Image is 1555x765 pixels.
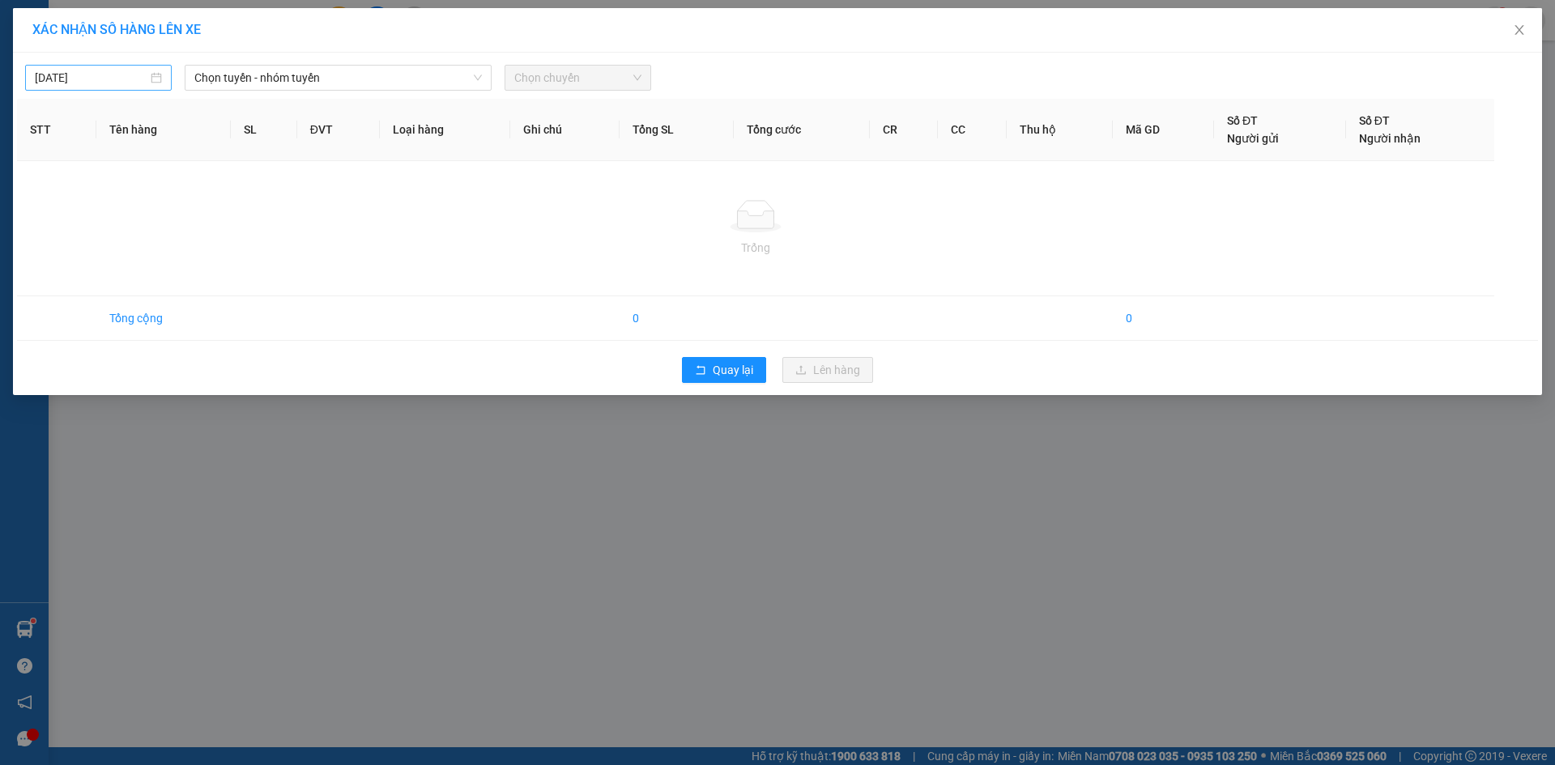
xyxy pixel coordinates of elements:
th: Tổng SL [620,99,734,161]
span: XÁC NHẬN SỐ HÀNG LÊN XE [32,22,201,37]
input: 15/09/2025 [35,69,147,87]
button: rollbackQuay lại [682,357,766,383]
span: close [1513,23,1526,36]
th: Tên hàng [96,99,231,161]
th: Ghi chú [510,99,620,161]
button: uploadLên hàng [782,357,873,383]
td: 0 [1113,296,1214,341]
span: Chọn chuyến [514,66,641,90]
span: Người gửi [1227,132,1279,145]
span: Người nhận [1359,132,1421,145]
th: SL [231,99,296,161]
button: Close [1497,8,1542,53]
th: STT [17,99,96,161]
th: CR [870,99,939,161]
span: Quay lại [713,361,753,379]
span: Chọn tuyến - nhóm tuyến [194,66,482,90]
span: Số ĐT [1227,114,1258,127]
text: CTTLT1509250048 [75,77,295,105]
div: [PERSON_NAME] [9,116,360,159]
th: ĐVT [297,99,380,161]
th: CC [938,99,1007,161]
th: Thu hộ [1007,99,1112,161]
span: rollback [695,364,706,377]
span: Số ĐT [1359,114,1390,127]
th: Loại hàng [380,99,510,161]
th: Tổng cước [734,99,870,161]
span: down [473,73,483,83]
td: 0 [620,296,734,341]
td: Tổng cộng [96,296,231,341]
div: Trống [30,239,1481,257]
th: Mã GD [1113,99,1214,161]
